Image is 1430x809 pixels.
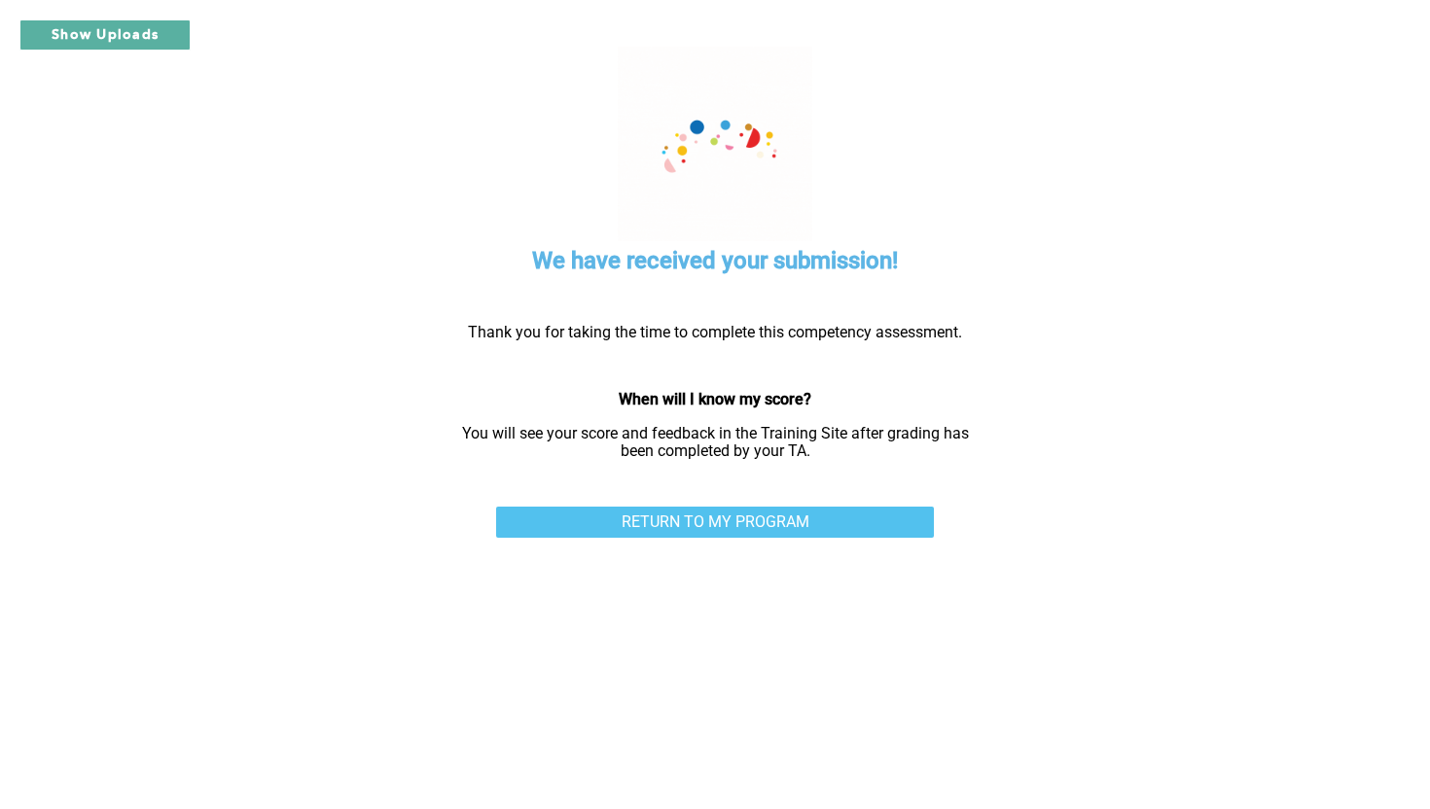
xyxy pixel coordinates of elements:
[496,507,934,538] a: RETURN TO MY PROGRAM
[438,527,992,809] iframe: User feedback survey
[447,324,983,341] p: Thank you for taking the time to complete this competency assessment.
[447,425,983,461] p: You will see your score and feedback in the Training Site after grading has been completed by you...
[19,19,191,51] button: Show Uploads
[532,245,898,277] h5: We have received your submission!
[618,47,812,241] img: celebration.7678411f.gif
[619,390,811,408] strong: When will I know my score?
